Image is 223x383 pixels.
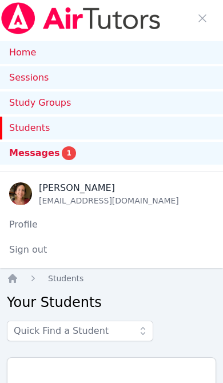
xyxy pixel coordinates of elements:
[9,146,59,160] span: Messages
[7,293,216,312] h2: Your Students
[62,146,75,160] span: 1
[39,195,179,206] div: [EMAIL_ADDRESS][DOMAIN_NAME]
[39,181,179,195] div: [PERSON_NAME]
[48,274,83,283] span: Students
[48,273,83,284] a: Students
[7,273,216,284] nav: Breadcrumb
[7,321,153,341] input: Quick Find a Student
